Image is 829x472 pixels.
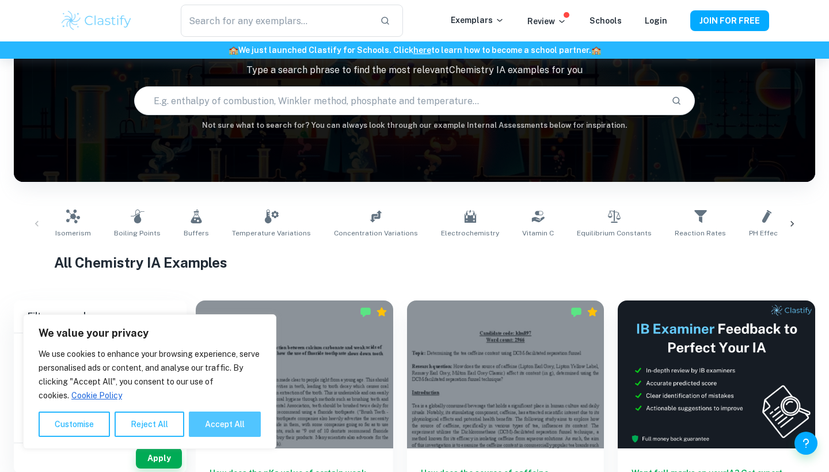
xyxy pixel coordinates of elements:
[522,228,554,238] span: Vitamin C
[184,228,209,238] span: Buffers
[527,15,566,28] p: Review
[749,228,785,238] span: pH Effects
[667,91,686,111] button: Search
[794,432,817,455] button: Help and Feedback
[115,412,184,437] button: Reject All
[376,306,387,318] div: Premium
[189,412,261,437] button: Accept All
[577,228,652,238] span: Equilibrium Constants
[618,300,815,448] img: Thumbnail
[14,120,815,131] h6: Not sure what to search for? You can always look through our example Internal Assessments below f...
[54,252,775,273] h1: All Chemistry IA Examples
[60,9,133,32] img: Clastify logo
[441,228,499,238] span: Electrochemistry
[181,5,371,37] input: Search for any exemplars...
[591,45,601,55] span: 🏫
[334,228,418,238] span: Concentration Variations
[232,228,311,238] span: Temperature Variations
[590,16,622,25] a: Schools
[39,326,261,340] p: We value your privacy
[23,314,276,449] div: We value your privacy
[136,448,182,469] button: Apply
[587,306,598,318] div: Premium
[413,45,431,55] a: here
[14,300,187,333] h6: Filter exemplars
[675,228,726,238] span: Reaction Rates
[71,390,123,401] a: Cookie Policy
[571,306,582,318] img: Marked
[2,44,827,56] h6: We just launched Clastify for Schools. Click to learn how to become a school partner.
[39,347,261,402] p: We use cookies to enhance your browsing experience, serve personalised ads or content, and analys...
[55,228,91,238] span: Isomerism
[39,412,110,437] button: Customise
[690,10,769,31] button: JOIN FOR FREE
[645,16,667,25] a: Login
[360,306,371,318] img: Marked
[114,228,161,238] span: Boiling Points
[451,14,504,26] p: Exemplars
[135,85,662,117] input: E.g. enthalpy of combustion, Winkler method, phosphate and temperature...
[14,63,815,77] p: Type a search phrase to find the most relevant Chemistry IA examples for you
[229,45,238,55] span: 🏫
